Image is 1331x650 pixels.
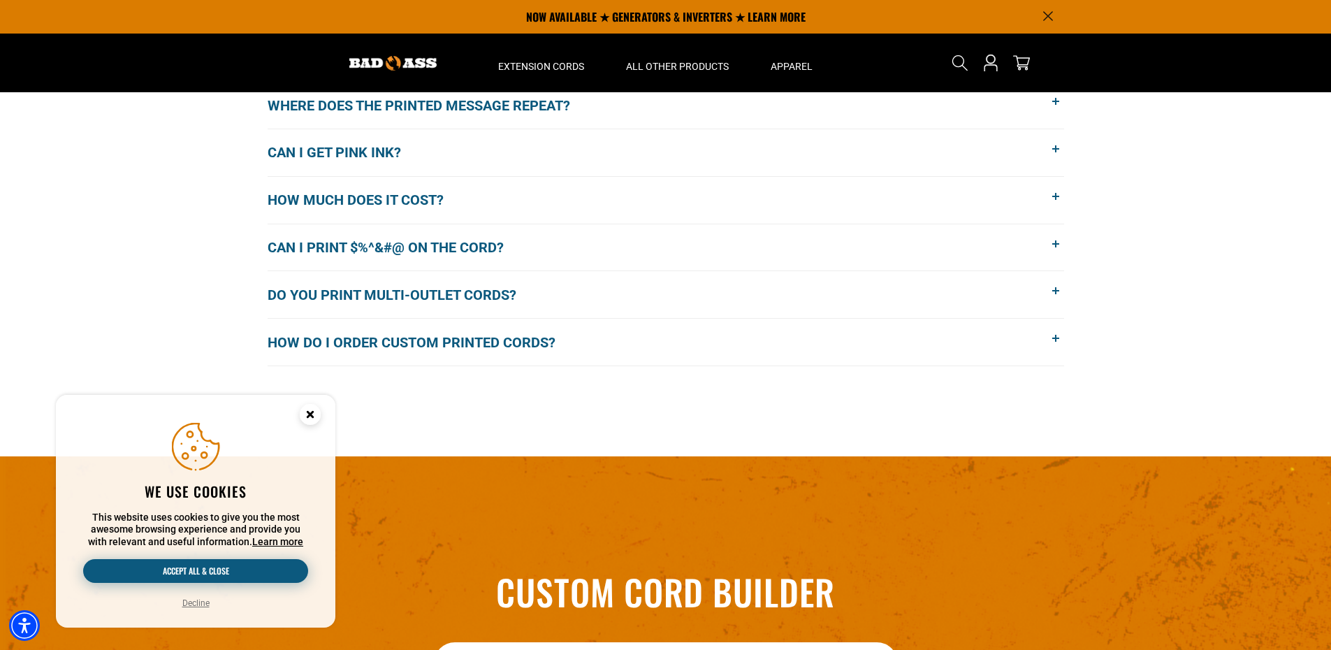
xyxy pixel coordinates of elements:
button: How do I order custom printed cords? [268,319,1064,366]
span: Can I print $%^&#@ on the cord? [268,237,525,258]
summary: Search [949,52,971,74]
aside: Cookie Consent [56,395,335,628]
p: This website uses cookies to give you the most awesome browsing experience and provide you with r... [83,512,308,549]
button: Do you print multi-outlet cords? [268,271,1064,318]
button: How much does it cost? [268,177,1064,224]
button: Decline [178,596,214,610]
summary: All Other Products [605,34,750,92]
summary: Apparel [750,34,834,92]
summary: Extension Cords [477,34,605,92]
a: This website uses cookies to give you the most awesome browsing experience and provide you with r... [252,536,303,547]
h2: We use cookies [83,482,308,500]
span: Apparel [771,60,813,73]
span: Can I get pink ink? [268,142,422,163]
button: Can I get pink ink? [268,129,1064,176]
button: Accept all & close [83,559,308,583]
button: Can I print $%^&#@ on the cord? [268,224,1064,271]
span: Where does the printed message repeat? [268,95,591,116]
span: How do I order custom printed cords? [268,332,576,353]
span: Do you print multi-outlet cords? [268,284,537,305]
span: All Other Products [626,60,729,73]
button: Where does the printed message repeat? [268,82,1064,129]
span: How much does it cost? [268,189,465,210]
span: Extension Cords [498,60,584,73]
h1: Custom Cord Builder [322,574,1010,609]
div: Accessibility Menu [9,610,40,641]
img: Bad Ass Extension Cords [349,56,437,71]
